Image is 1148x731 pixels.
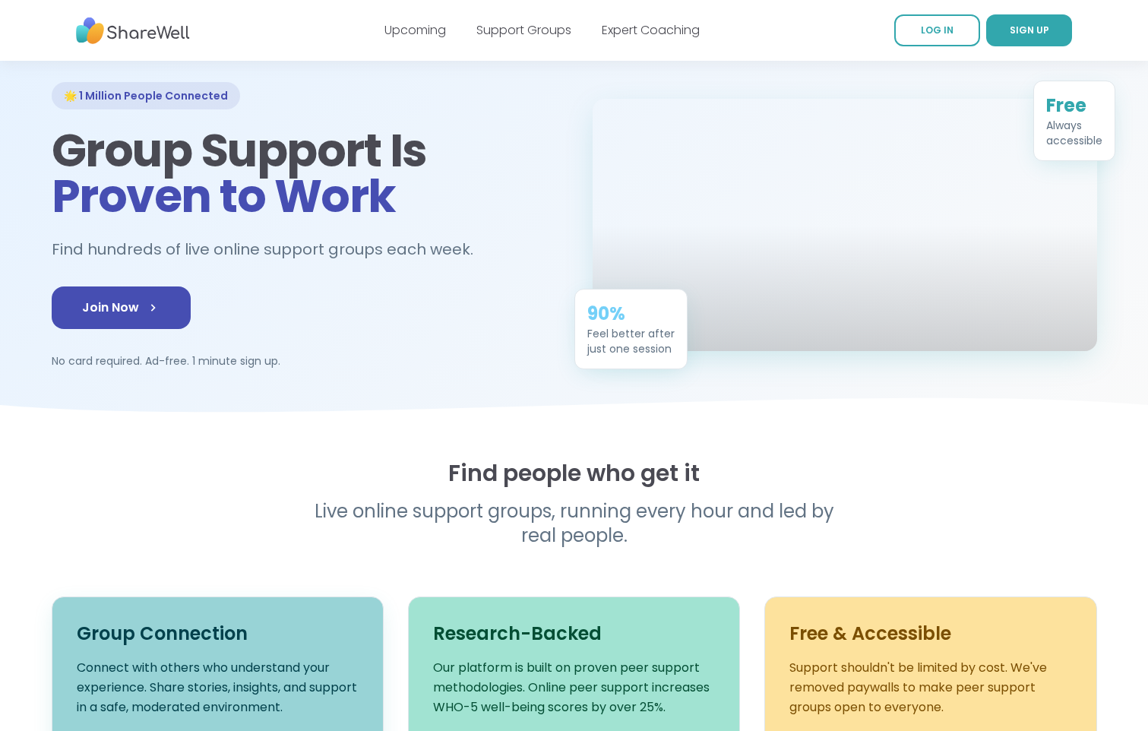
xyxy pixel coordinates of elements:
span: LOG IN [921,24,954,36]
h2: Find hundreds of live online support groups each week. [52,237,489,262]
a: Expert Coaching [602,21,700,39]
p: No card required. Ad-free. 1 minute sign up. [52,353,556,369]
div: 🌟 1 Million People Connected [52,82,240,109]
span: Join Now [82,299,160,317]
span: Proven to Work [52,164,396,228]
a: LOG IN [894,14,980,46]
div: Always accessible [1046,117,1102,147]
h3: Group Connection [77,622,359,646]
div: Free [1046,93,1102,117]
h3: Free & Accessible [789,622,1071,646]
h2: Find people who get it [52,460,1097,487]
div: Feel better after just one session [587,325,675,356]
div: 90% [587,301,675,325]
h1: Group Support Is [52,128,556,219]
p: Our platform is built on proven peer support methodologies. Online peer support increases WHO-5 w... [433,658,715,717]
a: Join Now [52,286,191,329]
p: Connect with others who understand your experience. Share stories, insights, and support in a saf... [77,658,359,717]
p: Support shouldn't be limited by cost. We've removed paywalls to make peer support groups open to ... [789,658,1071,717]
a: Support Groups [476,21,571,39]
a: Upcoming [384,21,446,39]
span: SIGN UP [1010,24,1049,36]
h3: Research-Backed [433,622,715,646]
p: Live online support groups, running every hour and led by real people. [283,499,866,548]
a: SIGN UP [986,14,1072,46]
img: ShareWell Nav Logo [76,10,190,52]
